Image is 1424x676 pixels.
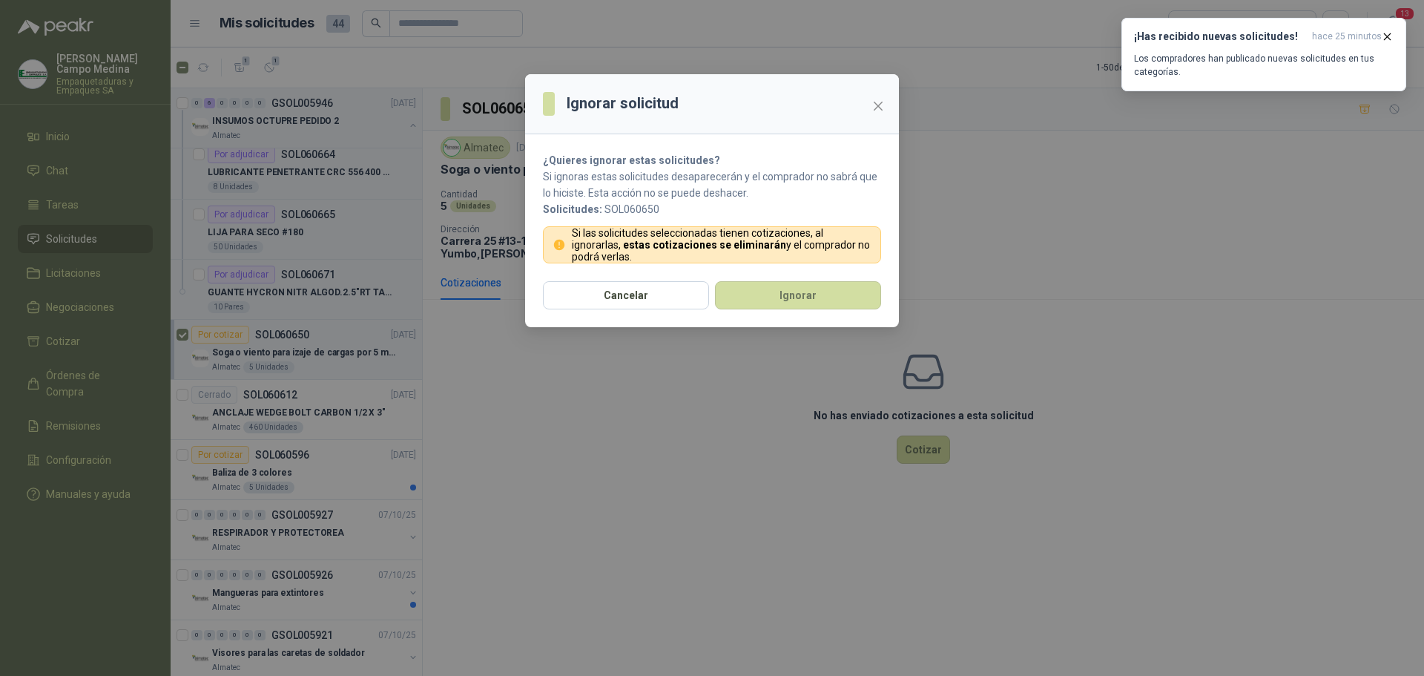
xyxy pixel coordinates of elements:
[715,281,881,309] button: Ignorar
[567,92,679,115] h3: Ignorar solicitud
[866,94,890,118] button: Close
[572,227,872,263] p: Si las solicitudes seleccionadas tienen cotizaciones, al ignorarlas, y el comprador no podrá verlas.
[543,281,709,309] button: Cancelar
[543,203,602,215] b: Solicitudes:
[543,201,881,217] p: SOL060650
[623,239,786,251] strong: estas cotizaciones se eliminarán
[543,154,720,166] strong: ¿Quieres ignorar estas solicitudes?
[543,168,881,201] p: Si ignoras estas solicitudes desaparecerán y el comprador no sabrá que lo hiciste. Esta acción no...
[872,100,884,112] span: close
